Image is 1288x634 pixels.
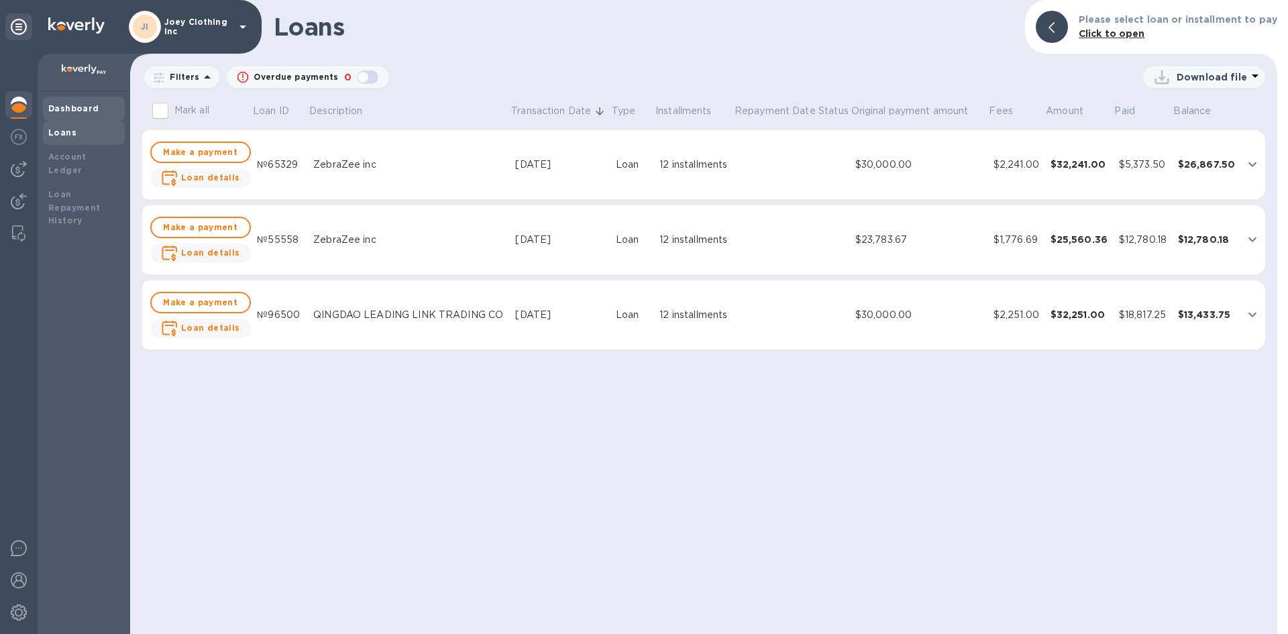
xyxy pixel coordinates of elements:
span: Loan ID [253,104,307,118]
h1: Loans [274,13,1014,41]
div: $5,373.50 [1119,158,1167,172]
div: $23,783.67 [855,233,983,247]
div: $32,251.00 [1051,308,1108,321]
p: Paid [1114,104,1135,118]
span: Make a payment [162,144,239,160]
div: ZebraZee inc [313,158,504,172]
p: Type [612,104,636,118]
span: Make a payment [162,219,239,235]
div: Unpin categories [5,13,32,40]
div: [DATE] [515,158,605,172]
button: Make a payment [150,217,251,238]
button: Loan details [150,168,251,188]
p: Balance [1173,104,1211,118]
p: Overdue payments [254,71,338,83]
div: $12,780.18 [1178,233,1236,246]
span: Installments [655,104,729,118]
div: $30,000.00 [855,308,983,322]
b: Loan details [181,248,240,258]
b: Click to open [1079,28,1145,39]
p: Download file [1177,70,1247,84]
button: expand row [1242,154,1263,174]
span: Type [612,104,653,118]
p: Amount [1046,104,1083,118]
div: $2,251.00 [994,308,1040,322]
p: Description [309,104,362,118]
div: ZebraZee inc [313,233,504,247]
p: Mark all [174,103,209,117]
div: 12 installments [659,233,728,247]
b: Account Ledger [48,152,87,175]
b: Loan details [181,323,240,333]
b: Loans [48,127,76,138]
div: $2,241.00 [994,158,1040,172]
div: Loan [616,308,649,322]
span: Description [309,104,380,118]
button: Loan details [150,244,251,263]
p: Filters [164,71,199,83]
button: Make a payment [150,292,251,313]
span: Balance [1173,104,1228,118]
button: Make a payment [150,142,251,163]
button: expand row [1242,229,1263,250]
p: Original payment amount [851,104,969,118]
div: $18,817.25 [1119,308,1167,322]
div: [DATE] [515,233,605,247]
div: $12,780.18 [1119,233,1167,247]
div: №65329 [257,158,303,172]
p: Joey Clothing Inc [164,17,231,36]
span: Fees [989,104,1030,118]
p: Status [818,104,849,118]
p: Installments [655,104,712,118]
button: Loan details [150,319,251,338]
div: $25,560.36 [1051,233,1108,246]
div: $26,867.50 [1178,158,1236,171]
b: Loan Repayment History [48,189,101,226]
div: $30,000.00 [855,158,983,172]
b: JI [141,21,149,32]
div: QINGDAO LEADING LINK TRADING CO [313,308,504,322]
p: Repayment Date [735,104,816,118]
span: Original payment amount [851,104,986,118]
div: 12 installments [659,308,728,322]
p: 0 [343,70,351,85]
img: Foreign exchange [11,129,27,145]
div: №55558 [257,233,303,247]
div: $1,776.69 [994,233,1040,247]
div: [DATE] [515,308,605,322]
div: Loan [616,158,649,172]
div: 12 installments [659,158,728,172]
b: Loan details [181,172,240,182]
span: Amount [1046,104,1101,118]
p: Loan ID [253,104,289,118]
div: Loan [616,233,649,247]
button: Overdue payments0 [227,66,388,88]
button: expand row [1242,305,1263,325]
span: Make a payment [162,295,239,311]
p: Transaction Date [511,104,591,118]
img: Logo [48,17,105,34]
div: $32,241.00 [1051,158,1108,171]
div: $13,433.75 [1178,308,1236,321]
b: Please select loan or installment to pay [1079,14,1277,25]
span: Paid [1114,104,1152,118]
b: Dashboard [48,103,99,113]
div: №96500 [257,308,303,322]
span: Transaction Date [511,104,608,118]
p: Fees [989,104,1013,118]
